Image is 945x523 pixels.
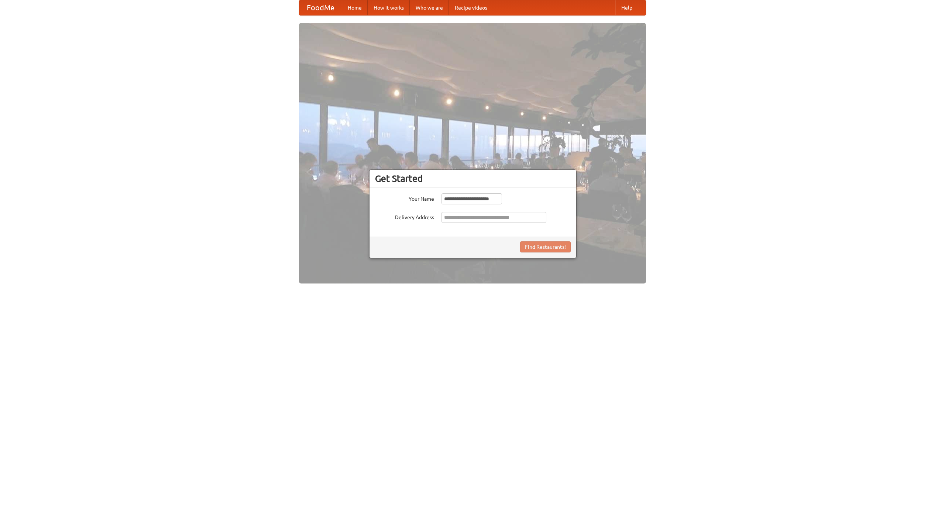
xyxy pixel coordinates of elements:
button: Find Restaurants! [520,241,571,252]
a: Home [342,0,368,15]
a: How it works [368,0,410,15]
a: Help [615,0,638,15]
label: Delivery Address [375,212,434,221]
h3: Get Started [375,173,571,184]
a: Recipe videos [449,0,493,15]
a: FoodMe [299,0,342,15]
label: Your Name [375,193,434,203]
a: Who we are [410,0,449,15]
